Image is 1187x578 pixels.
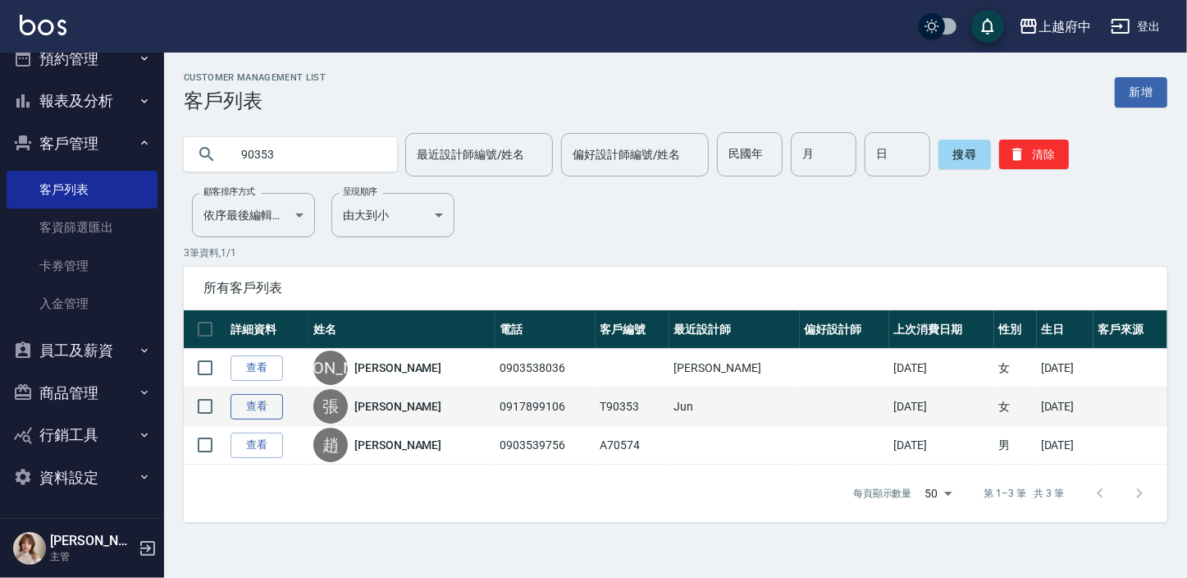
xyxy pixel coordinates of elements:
td: 女 [994,349,1037,388]
td: 男 [994,426,1037,465]
th: 詳細資料 [226,310,309,349]
label: 呈現順序 [343,186,377,198]
th: 客戶來源 [1093,310,1167,349]
p: 每頁顯示數量 [853,486,912,501]
label: 顧客排序方式 [203,186,255,198]
div: 由大到小 [331,193,454,237]
img: Person [13,532,46,565]
h5: [PERSON_NAME] [50,533,134,549]
td: [DATE] [1037,388,1093,426]
a: [PERSON_NAME] [354,360,441,376]
td: [DATE] [889,388,994,426]
a: 客資篩選匯出 [7,209,158,246]
button: 資料設定 [7,456,158,499]
td: [DATE] [889,426,994,465]
button: 報表及分析 [7,80,158,122]
th: 客戶編號 [596,310,669,349]
a: [PERSON_NAME] [354,398,441,415]
a: 新增 [1115,77,1167,108]
a: 查看 [231,433,283,458]
button: 搜尋 [938,140,991,169]
th: 生日 [1037,310,1093,349]
p: 3 筆資料, 1 / 1 [184,245,1167,260]
th: 性別 [994,310,1037,349]
button: 客戶管理 [7,122,158,165]
button: 行銷工具 [7,414,158,456]
th: 姓名 [309,310,495,349]
td: 0917899106 [495,388,596,426]
div: 張 [313,389,348,424]
input: 搜尋關鍵字 [230,132,384,177]
td: 女 [994,388,1037,426]
th: 偏好設計師 [800,310,889,349]
div: 50 [919,471,958,516]
button: 商品管理 [7,372,158,415]
a: 查看 [231,356,283,381]
h2: Customer Management List [184,72,326,83]
th: 最近設計師 [669,310,800,349]
a: 卡券管理 [7,247,158,285]
div: 上越府中 [1039,16,1091,37]
div: [PERSON_NAME] [313,351,348,385]
td: A70574 [596,426,669,465]
td: [DATE] [1037,349,1093,388]
th: 電話 [495,310,596,349]
p: 第 1–3 筆 共 3 筆 [984,486,1064,501]
a: [PERSON_NAME] [354,437,441,453]
th: 上次消費日期 [889,310,994,349]
img: Logo [20,15,66,35]
td: T90353 [596,388,669,426]
button: 預約管理 [7,38,158,80]
button: 上越府中 [1012,10,1098,44]
td: Jun [669,388,800,426]
span: 所有客戶列表 [203,280,1148,296]
button: save [971,10,1004,43]
div: 趙 [313,428,348,462]
h3: 客戶列表 [184,89,326,112]
a: 客戶列表 [7,171,158,209]
button: 員工及薪資 [7,329,158,372]
a: 入金管理 [7,285,158,323]
td: [DATE] [889,349,994,388]
button: 登出 [1104,11,1167,42]
td: [PERSON_NAME] [669,349,800,388]
td: 0903538036 [495,349,596,388]
p: 主管 [50,549,134,564]
a: 查看 [231,394,283,420]
td: [DATE] [1037,426,1093,465]
div: 依序最後編輯時間 [192,193,315,237]
td: 0903539756 [495,426,596,465]
button: 清除 [999,140,1069,169]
